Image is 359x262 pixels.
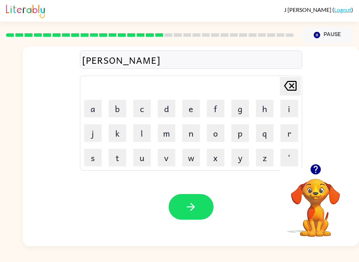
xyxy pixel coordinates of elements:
button: t [109,149,126,166]
button: p [231,124,249,142]
button: o [207,124,224,142]
button: h [256,100,273,117]
button: x [207,149,224,166]
button: w [182,149,200,166]
button: z [256,149,273,166]
button: j [84,124,102,142]
button: r [280,124,298,142]
button: l [133,124,151,142]
button: v [158,149,175,166]
button: e [182,100,200,117]
div: [PERSON_NAME] [82,53,300,67]
button: q [256,124,273,142]
video: Your browser must support playing .mp4 files to use Literably. Please try using another browser. [280,168,351,238]
button: d [158,100,175,117]
button: f [207,100,224,117]
button: Pause [302,27,353,43]
button: y [231,149,249,166]
button: k [109,124,126,142]
button: g [231,100,249,117]
img: Literably [6,3,45,18]
button: s [84,149,102,166]
a: Logout [334,6,351,13]
button: i [280,100,298,117]
button: c [133,100,151,117]
button: u [133,149,151,166]
button: ' [280,149,298,166]
span: J [PERSON_NAME] [284,6,332,13]
button: n [182,124,200,142]
button: b [109,100,126,117]
button: m [158,124,175,142]
div: ( ) [284,6,353,13]
button: a [84,100,102,117]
